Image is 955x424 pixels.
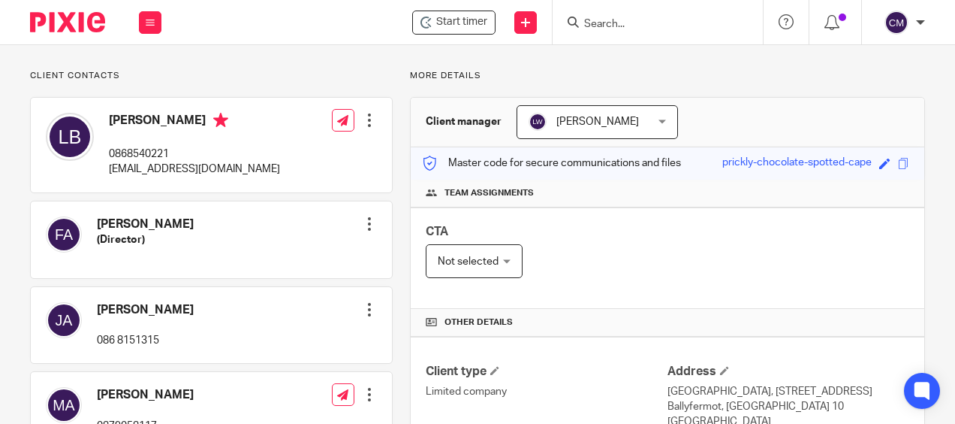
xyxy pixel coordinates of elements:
input: Search [583,18,718,32]
span: Other details [444,316,513,329]
span: Team assignments [444,187,534,199]
img: svg%3E [46,302,82,338]
p: [GEOGRAPHIC_DATA], [STREET_ADDRESS] [667,384,909,399]
h4: Client type [426,364,667,380]
img: svg%3E [46,113,94,161]
h5: (Director) [97,232,194,247]
h4: Address [667,364,909,380]
h4: [PERSON_NAME] [97,217,194,232]
img: svg%3E [46,217,82,253]
span: [PERSON_NAME] [556,117,639,127]
img: Pixie [30,12,105,32]
h4: [PERSON_NAME] [109,113,280,132]
span: CTA [426,226,448,238]
img: svg%3E [529,113,547,131]
div: Bove Food Bar Limited [412,11,496,35]
img: svg%3E [884,11,908,35]
p: 086 8151315 [97,333,194,348]
span: Start timer [436,14,487,30]
div: prickly-chocolate-spotted-cape [722,155,872,172]
p: [EMAIL_ADDRESS][DOMAIN_NAME] [109,162,280,177]
p: More details [410,70,925,82]
img: svg%3E [46,387,82,423]
h4: [PERSON_NAME] [97,302,194,318]
span: Not selected [438,256,499,267]
i: Primary [213,113,228,128]
p: Client contacts [30,70,393,82]
h4: [PERSON_NAME] [97,387,268,403]
p: Ballyfermot, [GEOGRAPHIC_DATA] 10 [667,399,909,414]
p: Limited company [426,384,667,399]
h3: Client manager [426,114,502,129]
p: Master code for secure communications and files [422,156,681,171]
p: 0868540221 [109,147,280,162]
